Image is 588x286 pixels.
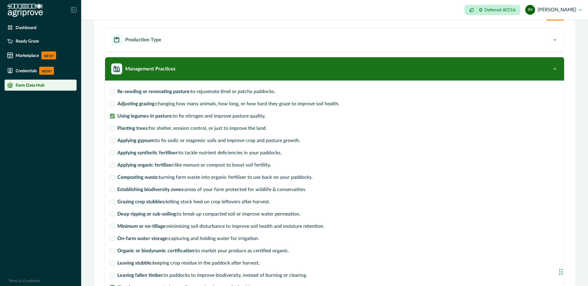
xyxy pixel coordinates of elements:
iframe: Chat Widget [557,257,588,286]
p: 0 [479,8,482,13]
button: Production Type [105,28,564,51]
p: Production Type [125,36,161,43]
span: like manure or compost to boost soil fertility. [117,161,271,169]
p: Credentials [16,68,37,73]
a: MarketplaceNEW! [5,49,77,62]
button: ian moss[PERSON_NAME] [525,2,582,17]
span: to tackle nutrient deficiencies in your paddocks. [117,149,282,156]
span: to fix sodic or magnesic soils and improve crop and pasture growth. [117,137,300,144]
span: in paddocks to improve biodiversity, instead of burning or clearing. [117,272,307,279]
img: Logo [7,4,43,17]
strong: Composting waste: [117,175,159,180]
p: Dashboard [16,25,36,30]
strong: Deep ripping or sub-soiling: [117,212,177,216]
span: turning farm waste into organic fertiliser to use back on your paddocks. [117,174,313,181]
a: Ready Graze [5,36,77,47]
a: Terms & Conditions [9,279,40,283]
span: to break up compacted soil or improve water permeation. [117,210,300,218]
span: keeping crop residue in the paddock after harvest. [117,259,260,267]
span: to fix nitrogen and improve pasture quality. [117,112,266,120]
p: Ready Graze [16,39,39,43]
strong: Leaving fallen timber: [117,273,164,278]
strong: Minimum or no-tillage: [117,224,167,229]
a: CredentialsNEW! [5,64,77,77]
strong: Adjusting grazing: [117,101,156,106]
p: Farm Data Hub [16,83,44,88]
span: to rejuvenate tired or patchy paddocks. [117,88,275,95]
button: Management Practices [105,57,564,81]
div: Drag [559,263,563,281]
strong: Re-seeding or renovating pasture: [117,89,191,94]
strong: Applying synthetic fertiliser: [117,150,179,155]
span: changing how many animals, how long, or how hard they graze to improve soil health. [117,100,339,107]
strong: Applying organic fertiliser: [117,163,175,167]
strong: Establishing biodiversity zones: [117,187,185,192]
span: areas of your farm protected for wildlife & conservation. [117,186,306,193]
strong: Applying gypsum: [117,138,155,143]
span: to market your produce as certified organic. [117,247,289,254]
strong: Using legumes in pasture: [117,114,173,119]
span: minimising soil disturbance to improve soil health and moisture retention. [117,223,324,230]
span: capturing and holding water for irrigation. [117,235,259,242]
span: letting stock feed on crop leftovers after harvest. [117,198,270,205]
p: NEW! [41,51,56,59]
p: Management Practices [125,65,175,73]
strong: Leaving stubble: [117,261,153,265]
p: NEW! [39,67,54,75]
strong: Grazing crop stubbles: [117,199,166,204]
p: Marketplace [16,53,39,58]
a: Dashboard [5,22,77,33]
strong: On-farm water storage: [117,236,169,241]
span: for shelter, erosion control, or just to improve the land. [117,125,267,132]
p: Deferred ACCUs [484,8,516,12]
a: Farm Data Hub [5,80,77,91]
strong: Planting trees: [117,126,149,131]
strong: Organic or biodynamic certification: [117,248,195,253]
